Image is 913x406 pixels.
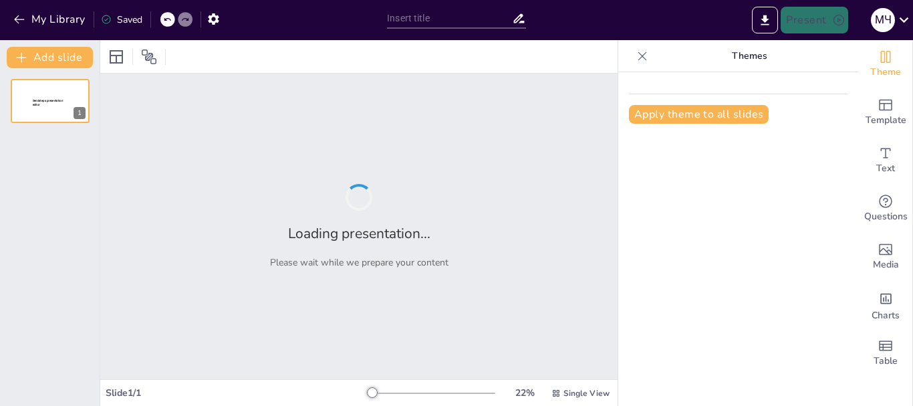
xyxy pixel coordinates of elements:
div: Change the overall theme [859,40,912,88]
div: Saved [101,13,142,26]
div: Add charts and graphs [859,281,912,329]
button: М Ч [871,7,895,33]
div: Get real-time input from your audience [859,185,912,233]
input: Insert title [387,9,512,28]
div: 22 % [509,387,541,399]
div: Add images, graphics, shapes or video [859,233,912,281]
div: Slide 1 / 1 [106,387,367,399]
span: Charts [872,308,900,323]
div: 1 [11,79,90,123]
div: Layout [106,46,127,68]
div: М Ч [871,8,895,32]
span: Text [876,161,895,176]
button: My Library [10,9,91,30]
h2: Loading presentation... [288,224,430,243]
div: Add ready made slides [859,88,912,136]
p: Please wait while we prepare your content [270,256,448,269]
span: Position [141,49,157,65]
button: Export to PowerPoint [752,7,778,33]
div: Add text boxes [859,136,912,185]
div: Add a table [859,329,912,377]
span: Table [874,354,898,369]
span: Sendsteps presentation editor [33,99,63,106]
div: 1 [74,107,86,119]
button: Present [781,7,847,33]
p: Themes [653,40,845,72]
span: Theme [870,65,901,80]
button: Apply theme to all slides [629,105,769,124]
span: Single View [563,388,610,399]
button: Add slide [7,47,93,68]
span: Questions [864,209,908,224]
span: Template [866,113,906,128]
span: Media [873,258,899,272]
